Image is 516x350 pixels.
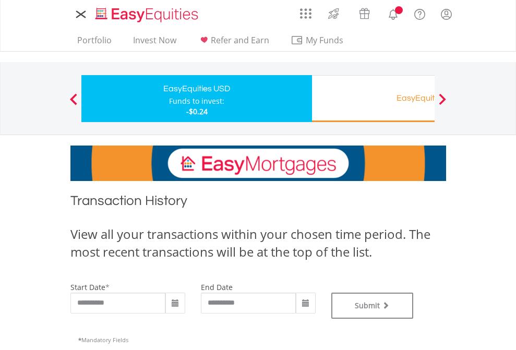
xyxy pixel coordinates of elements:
[433,3,460,26] a: My Profile
[70,225,446,261] div: View all your transactions within your chosen time period. The most recent transactions will be a...
[194,35,273,51] a: Refer and Earn
[349,3,380,22] a: Vouchers
[70,191,446,215] h1: Transaction History
[300,8,311,19] img: grid-menu-icon.svg
[211,34,269,46] span: Refer and Earn
[291,33,359,47] span: My Funds
[73,35,116,51] a: Portfolio
[380,3,406,23] a: Notifications
[331,293,414,319] button: Submit
[169,96,224,106] div: Funds to invest:
[93,6,202,23] img: EasyEquities_Logo.png
[78,336,128,344] span: Mandatory Fields
[325,5,342,22] img: thrive-v2.svg
[432,99,453,109] button: Next
[293,3,318,19] a: AppsGrid
[406,3,433,23] a: FAQ's and Support
[63,99,84,109] button: Previous
[186,106,208,116] span: -$0.24
[70,282,105,292] label: start date
[88,81,306,96] div: EasyEquities USD
[201,282,233,292] label: end date
[129,35,181,51] a: Invest Now
[70,146,446,181] img: EasyMortage Promotion Banner
[91,3,202,23] a: Home page
[356,5,373,22] img: vouchers-v2.svg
